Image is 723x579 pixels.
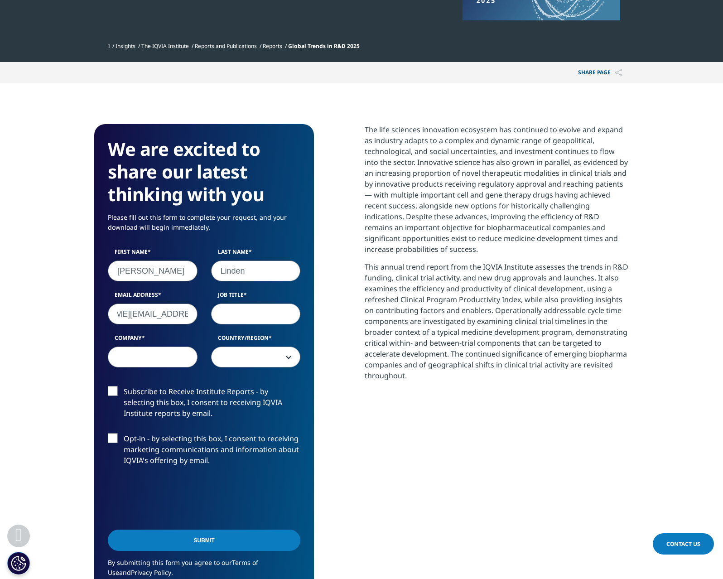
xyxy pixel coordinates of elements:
p: Share PAGE [571,62,629,83]
label: Opt-in - by selecting this box, I consent to receiving marketing communications and information a... [108,433,300,471]
a: Reports [263,42,282,50]
label: Email Address [108,291,198,304]
h3: We are excited to share our latest thinking with you [108,138,300,206]
p: This annual trend report from the IQVIA Institute assesses the trends in R&D funding, clinical tr... [365,261,629,388]
a: Contact Us [653,533,714,555]
iframe: reCAPTCHA [108,480,246,516]
a: Privacy Policy [131,568,171,577]
a: Insights [116,42,135,50]
input: Submit [108,530,300,551]
p: Please fill out this form to complete your request, and your download will begin immediately. [108,212,300,239]
label: Last Name [211,248,301,261]
label: Country/Region [211,334,301,347]
p: The life sciences innovation ecosystem has continued to evolve and expand as industry adapts to a... [365,124,629,261]
img: Share PAGE [615,69,622,77]
span: Global Trends in R&D 2025 [288,42,360,50]
button: Cookies Settings [7,552,30,574]
a: Reports and Publications [195,42,257,50]
a: The IQVIA Institute [141,42,189,50]
button: Share PAGEShare PAGE [571,62,629,83]
label: Company [108,334,198,347]
span: Contact Us [666,540,700,548]
label: Job Title [211,291,301,304]
label: First Name [108,248,198,261]
label: Subscribe to Receive Institute Reports - by selecting this box, I consent to receiving IQVIA Inst... [108,386,300,424]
